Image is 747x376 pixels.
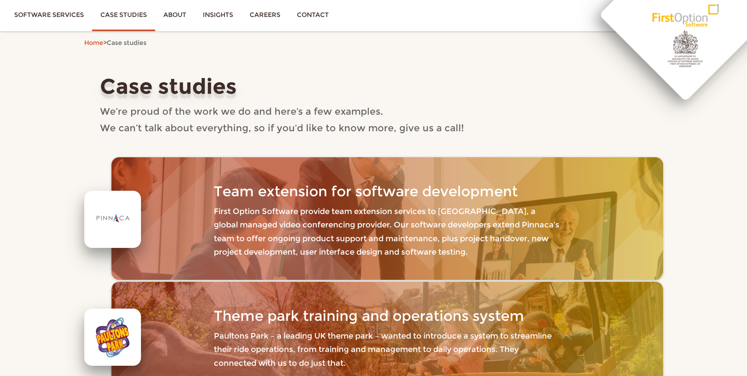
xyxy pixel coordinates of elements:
h3: Team extension for software development [214,184,560,199]
a: Home [84,39,103,47]
span: We can’t talk about everything, so if you’d like to know more, give us a call! [100,122,464,134]
div: > [84,37,663,48]
h1: Case studies [100,75,647,98]
span: Case studies [107,39,146,47]
h3: Theme park training and operations system [214,308,560,324]
p: First Option Software provide team extension services to [GEOGRAPHIC_DATA], a global managed vide... [214,205,560,259]
a: Team extension for software development First Option Software provide team extension services to ... [111,157,663,280]
span: We’re proud of the work we do and here’s a few examples. [100,106,383,117]
p: Paultons Park – a leading UK theme park – wanted to introduce a system to streamline their ride o... [214,329,560,370]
